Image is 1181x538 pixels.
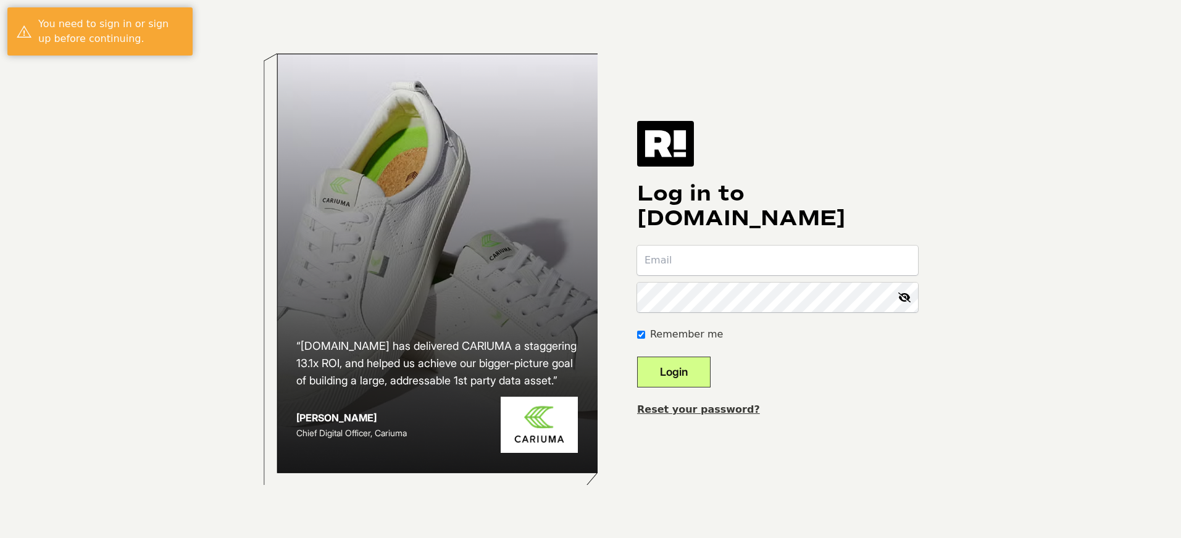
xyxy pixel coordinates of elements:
a: Reset your password? [637,403,760,415]
label: Remember me [650,327,723,342]
span: Chief Digital Officer, Cariuma [296,428,407,438]
img: Retention.com [637,121,694,167]
input: Email [637,246,918,275]
img: Cariuma [501,397,578,453]
h1: Log in to [DOMAIN_NAME] [637,181,918,231]
button: Login [637,357,711,387]
h2: “[DOMAIN_NAME] has delivered CARIUMA a staggering 13.1x ROI, and helped us achieve our bigger-pic... [296,337,578,389]
strong: [PERSON_NAME] [296,412,377,424]
div: You need to sign in or sign up before continuing. [38,17,183,46]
